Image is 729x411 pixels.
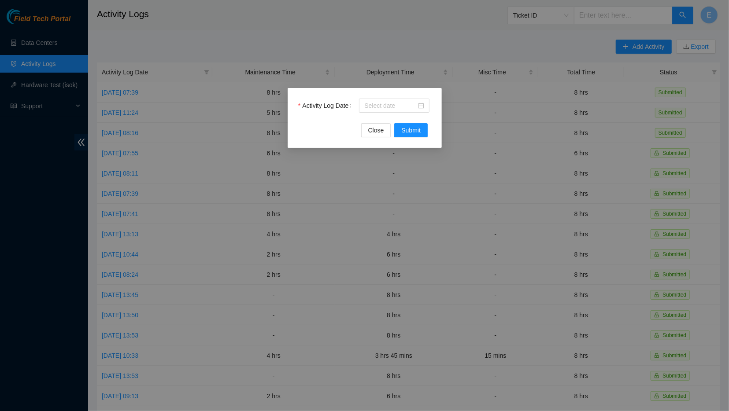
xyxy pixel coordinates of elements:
span: Close [368,125,384,135]
input: Activity Log Date [364,101,416,110]
span: Submit [401,125,421,135]
label: Activity Log Date [298,99,355,113]
button: Close [361,123,391,137]
button: Submit [394,123,428,137]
